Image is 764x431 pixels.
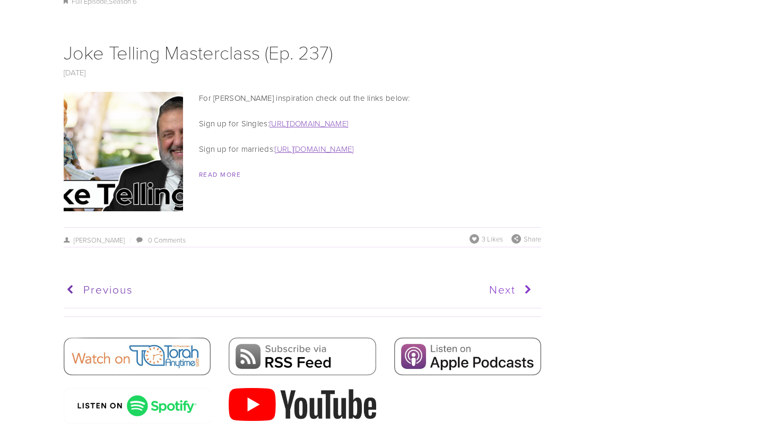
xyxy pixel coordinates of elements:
a: Read More [199,170,241,179]
p: Sign up for marrieds: [64,143,541,156]
p: For [PERSON_NAME] inspiration check out the links below: [64,92,541,105]
img: Apple Podcasts.jpg [394,338,541,375]
a: [URL][DOMAIN_NAME] [275,143,353,154]
a: Previous [64,277,298,303]
span: / [125,235,135,245]
p: Sign up for Singles: [64,117,541,130]
a: Next [301,277,535,303]
a: Joke Telling Masterclass (Ep. 237) [64,39,333,65]
img: 2000px-YouTube_Logo_2017.svg.png [229,388,376,421]
a: [URL][DOMAIN_NAME] [270,118,348,129]
img: RSS Feed.png [229,338,376,375]
img: spotify-podcast-badge-wht-grn-660x160.png [64,388,211,424]
div: Share [511,234,541,244]
a: 0 Comments [148,235,186,245]
a: [PERSON_NAME] [64,235,125,245]
img: Joke Telling Masterclass (Ep. 237) [18,92,230,211]
span: 3 Likes [482,234,503,244]
a: [DATE] [64,67,86,78]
